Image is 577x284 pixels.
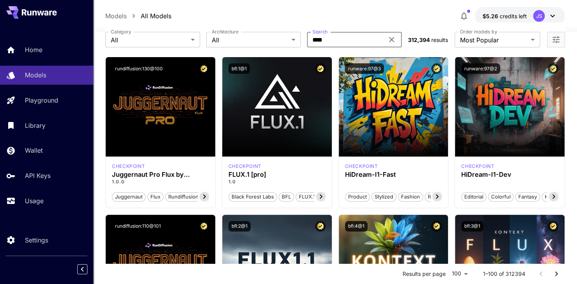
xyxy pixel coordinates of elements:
p: 1–100 of 312394 [483,270,525,278]
button: rundiffusion [165,192,202,202]
span: Product [345,193,370,201]
p: checkpoint [345,163,378,170]
span: flux [148,193,163,201]
div: JS [533,10,545,22]
p: 1.0.0 [112,178,209,185]
button: Realistic [425,192,450,202]
button: Collapse sidebar [77,264,87,274]
p: Settings [25,235,48,245]
span: Fashion [398,193,423,201]
button: Editorial [461,192,486,202]
span: Most Popular [460,35,528,45]
span: 312,394 [408,37,430,43]
button: Fantasy [515,192,540,202]
button: Open more filters [551,35,561,45]
span: FLUX.1 [pro] [296,193,331,201]
button: juggernaut [112,192,146,202]
div: FLUX.1 D [112,163,145,170]
button: Certified Model – Vetted for best performance and includes a commercial license. [199,221,209,232]
p: Wallet [25,146,43,155]
div: $5.26371 [483,12,527,20]
p: checkpoint [461,163,494,170]
button: $5.26371JS [475,7,565,25]
p: Usage [25,196,44,206]
p: Library [25,121,45,130]
span: All [212,35,289,45]
h3: HiDream-I1-Dev [461,171,558,178]
button: Certified Model – Vetted for best performance and includes a commercial license. [548,63,558,74]
button: flux [147,192,164,202]
button: High Detail [542,192,574,202]
span: juggernaut [112,193,145,201]
button: bfl:3@1 [461,221,483,232]
button: bfl:1@1 [228,63,250,74]
span: rundiffusion [166,193,201,201]
button: Certified Model – Vetted for best performance and includes a commercial license. [315,63,326,74]
p: Results per page [403,270,446,278]
p: checkpoint [228,163,261,170]
div: 100 [449,268,471,279]
p: Playground [25,96,58,105]
h3: FLUX.1 [pro] [228,171,326,178]
label: Architecture [212,28,238,35]
button: runware:97@3 [345,63,384,74]
div: Collapse sidebar [83,262,93,276]
a: Models [105,11,127,21]
label: Category [111,28,131,35]
button: BFL [279,192,294,202]
span: High Detail [542,193,574,201]
span: Editorial [462,193,486,201]
button: Fashion [398,192,423,202]
p: API Keys [25,171,51,180]
div: HiDream Dev [461,163,494,170]
a: All Models [141,11,171,21]
label: Order models by [460,28,497,35]
button: Certified Model – Vetted for best performance and includes a commercial license. [199,63,209,74]
span: BFL [279,193,294,201]
p: checkpoint [112,163,145,170]
button: rundiffusion:130@100 [112,63,166,74]
span: $5.26 [483,13,500,19]
label: Search [312,28,328,35]
button: Certified Model – Vetted for best performance and includes a commercial license. [431,221,442,232]
span: results [431,37,448,43]
button: rundiffusion:110@101 [112,221,164,232]
button: Certified Model – Vetted for best performance and includes a commercial license. [315,221,326,232]
button: bfl:2@1 [228,221,251,232]
nav: breadcrumb [105,11,171,21]
button: runware:97@2 [461,63,500,74]
button: bfl:4@1 [345,221,368,232]
p: 1.0 [228,178,326,185]
h3: HiDream-I1-Fast [345,171,442,178]
button: Product [345,192,370,202]
div: HiDream Fast [345,163,378,170]
span: Black Forest Labs [229,193,277,201]
div: fluxpro [228,163,261,170]
button: Certified Model – Vetted for best performance and includes a commercial license. [431,63,442,74]
span: Fantasy [516,193,540,201]
p: Models [25,70,46,80]
span: Stylized [372,193,396,201]
span: All [111,35,188,45]
button: Colorful [488,192,514,202]
button: FLUX.1 [pro] [296,192,332,202]
p: Home [25,45,42,54]
button: Black Forest Labs [228,192,277,202]
button: Go to next page [549,266,564,282]
h3: Juggernaut Pro Flux by RunDiffusion [112,171,209,178]
span: credits left [500,13,527,19]
button: Certified Model – Vetted for best performance and includes a commercial license. [548,221,558,232]
button: Stylized [371,192,396,202]
span: Colorful [488,193,513,201]
span: Realistic [425,193,450,201]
